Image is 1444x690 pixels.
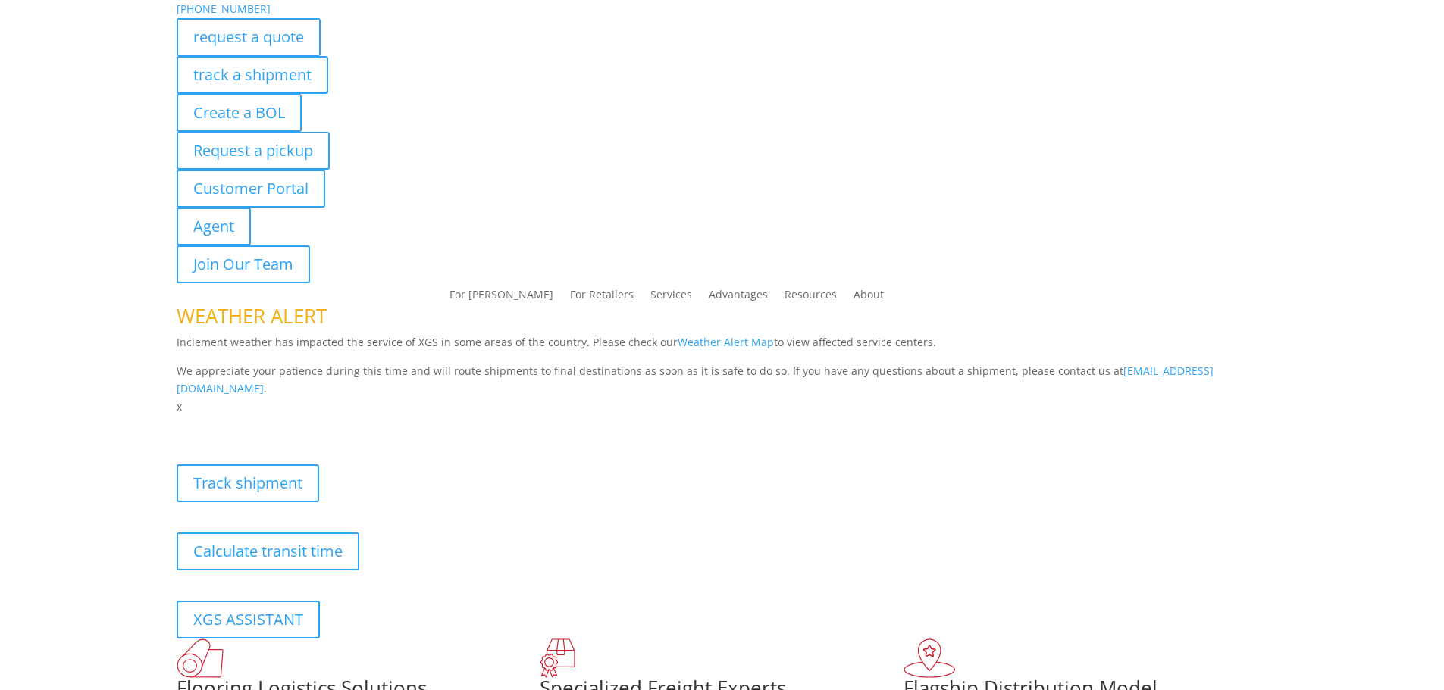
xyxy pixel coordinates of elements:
a: For Retailers [570,289,634,306]
a: For [PERSON_NAME] [449,289,553,306]
a: Customer Portal [177,170,325,208]
a: Advantages [709,289,768,306]
a: [PHONE_NUMBER] [177,2,271,16]
img: xgs-icon-focused-on-flooring-red [540,638,575,678]
a: Agent [177,208,251,245]
a: Resources [785,289,837,306]
a: Track shipment [177,464,319,502]
a: request a quote [177,18,321,56]
a: Join Our Team [177,245,310,283]
img: xgs-icon-flagship-distribution-model-red [904,638,956,678]
a: Request a pickup [177,132,330,170]
span: WEATHER ALERT [177,302,327,329]
p: x [177,398,1268,416]
a: About [854,289,884,306]
a: Create a BOL [177,94,302,132]
a: Services [650,289,692,306]
b: Visibility, transparency, and control for your entire supply chain. [177,418,515,432]
a: XGS ASSISTANT [177,601,320,638]
p: Inclement weather has impacted the service of XGS in some areas of the country. Please check our ... [177,333,1268,362]
img: xgs-icon-total-supply-chain-intelligence-red [177,638,224,678]
p: We appreciate your patience during this time and will route shipments to final destinations as so... [177,362,1268,398]
a: Calculate transit time [177,532,359,570]
a: track a shipment [177,56,328,94]
a: Weather Alert Map [678,335,774,349]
